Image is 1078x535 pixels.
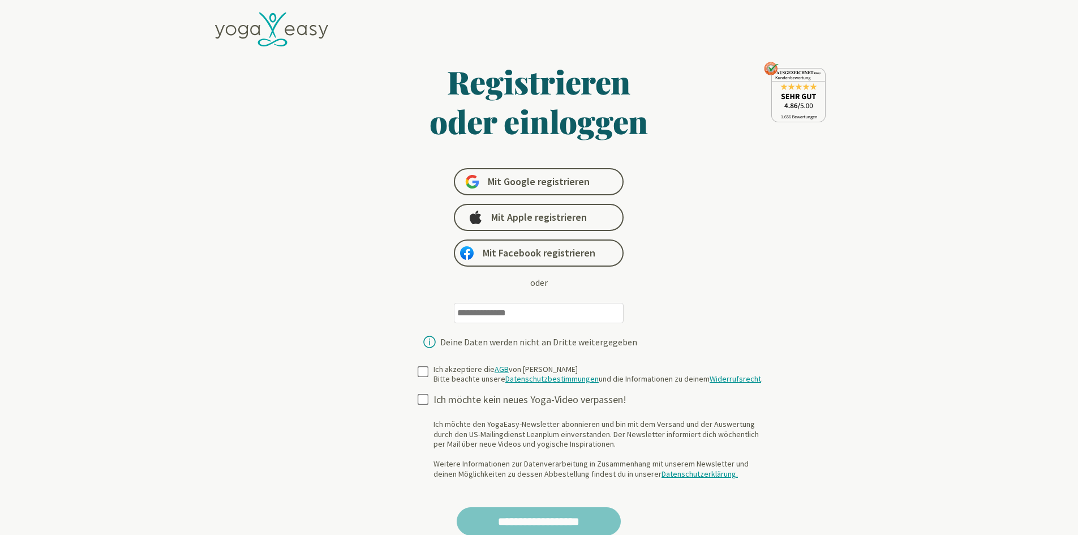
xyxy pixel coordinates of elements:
[454,204,624,231] a: Mit Apple registrieren
[433,365,763,384] div: Ich akzeptiere die von [PERSON_NAME] Bitte beachte unsere und die Informationen zu deinem .
[530,276,548,289] div: oder
[483,246,595,260] span: Mit Facebook registrieren
[505,374,599,384] a: Datenschutzbestimmungen
[662,469,738,479] a: Datenschutzerklärung.
[710,374,761,384] a: Widerrufsrecht
[454,239,624,267] a: Mit Facebook registrieren
[495,364,509,374] a: AGB
[320,62,758,141] h1: Registrieren oder einloggen
[433,393,772,406] div: Ich möchte kein neues Yoga-Video verpassen!
[491,211,587,224] span: Mit Apple registrieren
[488,175,590,189] span: Mit Google registrieren
[764,62,826,122] img: ausgezeichnet_seal.png
[454,168,624,195] a: Mit Google registrieren
[440,337,637,346] div: Deine Daten werden nicht an Dritte weitergegeben
[433,420,772,479] div: Ich möchte den YogaEasy-Newsletter abonnieren und bin mit dem Versand und der Auswertung durch de...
